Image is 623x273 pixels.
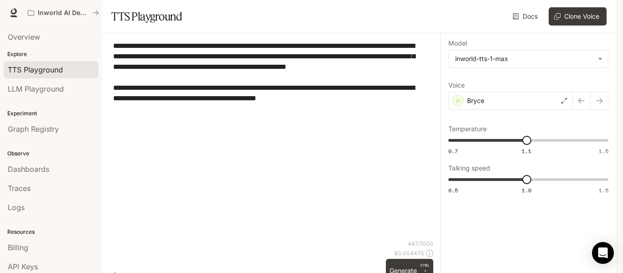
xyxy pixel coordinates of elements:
p: Bryce [467,96,484,105]
div: inworld-tts-1-max [455,54,593,63]
span: 1.5 [599,147,608,155]
p: 447 / 1000 [408,240,433,247]
p: Talking speed [448,165,490,171]
div: Open Intercom Messenger [592,242,614,264]
p: Voice [448,82,465,88]
button: Clone Voice [549,7,607,26]
span: 0.5 [448,186,458,194]
button: All workspaces [24,4,103,22]
span: 1.1 [522,147,531,155]
span: 1.5 [599,186,608,194]
span: 1.0 [522,186,531,194]
div: inworld-tts-1-max [449,50,608,67]
span: 0.7 [448,147,458,155]
a: Docs [511,7,541,26]
h1: TTS Playground [111,7,182,26]
p: $ 0.004470 [394,249,424,257]
p: Inworld AI Demos [38,9,89,17]
p: Temperature [448,126,487,132]
p: Model [448,40,467,46]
